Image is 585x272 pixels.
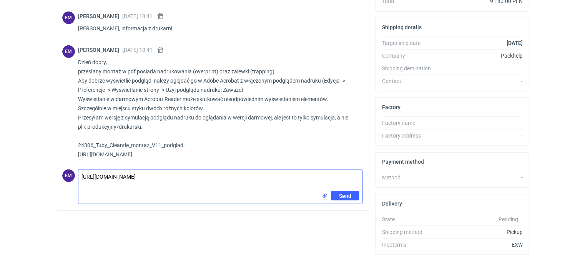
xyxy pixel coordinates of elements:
span: [PERSON_NAME] [78,47,122,53]
div: Factory name [382,119,438,127]
span: [DATE] 10:41 [122,13,153,19]
div: Contact [382,77,438,85]
button: Send [331,191,359,201]
div: Shipping destination [382,65,438,72]
h2: Payment method [382,159,424,165]
div: EXW [438,241,523,249]
strong: [DATE] [507,40,523,46]
div: - [438,132,523,139]
div: State [382,216,438,223]
span: [PERSON_NAME] [78,13,122,19]
div: Ewa Mroczkowska [62,12,75,24]
p: Dzień dobry, przesłany montaż w pdf posiada nadrukowania (overprint) oraz zalewki (trapping). Aby... [78,58,357,159]
span: [DATE] 10:41 [122,47,153,53]
p: [PERSON_NAME], informacja z drukarni: [78,24,357,33]
div: Ewa Mroczkowska [62,169,75,182]
div: - [438,77,523,85]
div: Factory address [382,132,438,139]
div: - [438,119,523,127]
figcaption: EM [62,169,75,182]
div: Method [382,174,438,181]
div: Packhelp [438,52,523,60]
div: Target ship date [382,39,438,47]
textarea: [URL][DOMAIN_NAME] [78,170,362,191]
h2: Delivery [382,201,402,207]
div: Incoterms [382,241,438,249]
div: - [438,174,523,181]
span: Send [339,193,351,199]
div: Ewa Mroczkowska [62,45,75,58]
div: Pickup [438,228,523,236]
h2: Factory [382,104,401,110]
div: Company [382,52,438,60]
figcaption: EM [62,12,75,24]
h2: Shipping details [382,24,422,30]
em: Pending... [499,216,523,222]
div: Shipping method [382,228,438,236]
figcaption: EM [62,45,75,58]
